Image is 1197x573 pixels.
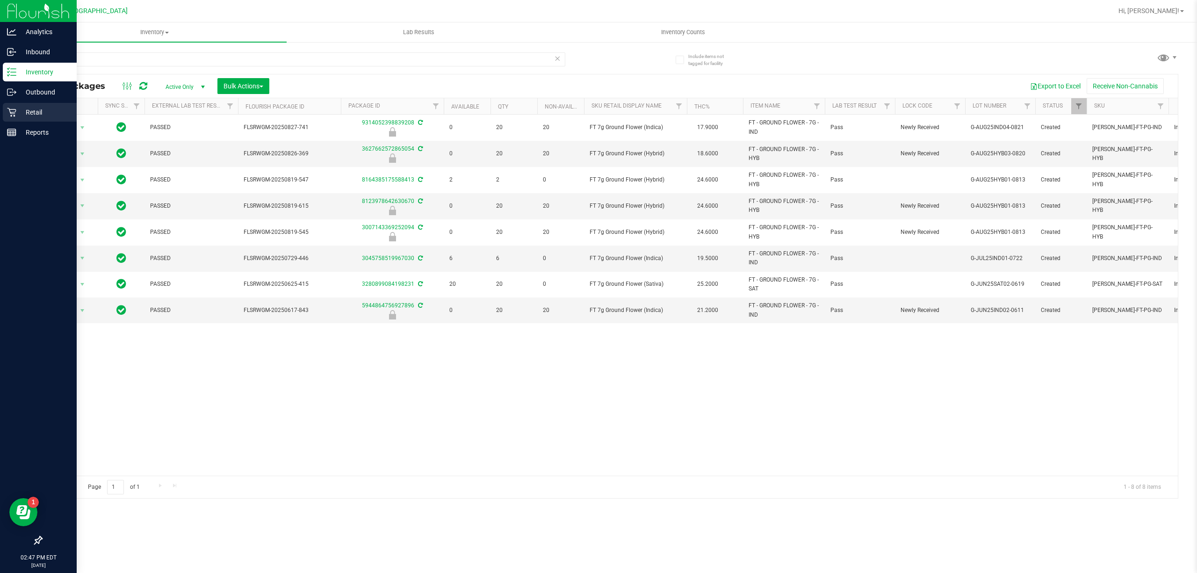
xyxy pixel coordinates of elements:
[832,102,877,109] a: Lab Test Result
[971,228,1030,237] span: G-AUG25HYB01-0813
[22,22,287,42] a: Inventory
[116,121,126,134] span: In Sync
[496,228,532,237] span: 20
[1094,102,1105,109] a: SKU
[973,102,1006,109] a: Lot Number
[16,87,72,98] p: Outbound
[1024,78,1087,94] button: Export to Excel
[28,497,39,508] iframe: Resource center unread badge
[671,98,687,114] a: Filter
[1041,202,1081,210] span: Created
[223,98,238,114] a: Filter
[971,306,1030,315] span: G-JUN25IND02-0611
[590,149,681,158] span: FT 7g Ground Flower (Hybrid)
[449,149,485,158] span: 0
[543,254,578,263] span: 0
[244,306,335,315] span: FLSRWGM-20250617-843
[692,304,723,317] span: 21.2000
[362,176,414,183] a: 8164385175588413
[692,225,723,239] span: 24.6000
[77,121,88,134] span: select
[1041,149,1081,158] span: Created
[16,66,72,78] p: Inventory
[116,173,126,186] span: In Sync
[224,82,263,90] span: Bulk Actions
[22,28,287,36] span: Inventory
[449,175,485,184] span: 2
[830,254,889,263] span: Pass
[1041,280,1081,289] span: Created
[362,224,414,231] a: 3007143369252094
[449,254,485,263] span: 6
[41,52,565,66] input: Search Package ID, Item Name, SKU, Lot or Part Number...
[498,103,508,110] a: Qty
[129,98,144,114] a: Filter
[417,255,423,261] span: Sync from Compliance System
[901,306,959,315] span: Newly Received
[244,228,335,237] span: FLSRWGM-20250819-545
[901,202,959,210] span: Newly Received
[362,119,414,126] a: 9314052398839208
[116,199,126,212] span: In Sync
[287,22,551,42] a: Lab Results
[244,175,335,184] span: FLSRWGM-20250819-547
[1043,102,1063,109] a: Status
[1087,78,1164,94] button: Receive Non-Cannabis
[362,255,414,261] a: 3045758519967030
[554,52,561,65] span: Clear
[7,108,16,117] inline-svg: Retail
[1092,145,1163,163] span: [PERSON_NAME]-FT-PG-HYB
[1153,98,1168,114] a: Filter
[692,252,723,265] span: 19.5000
[1041,123,1081,132] span: Created
[543,149,578,158] span: 20
[1092,171,1163,189] span: [PERSON_NAME]-FT-PG-HYB
[150,202,232,210] span: PASSED
[543,280,578,289] span: 0
[749,197,819,215] span: FT - GROUND FLOWER - 7G - HYB
[1092,197,1163,215] span: [PERSON_NAME]-FT-PG-HYB
[543,228,578,237] span: 20
[1092,254,1163,263] span: [PERSON_NAME]-FT-PG-IND
[543,175,578,184] span: 0
[551,22,815,42] a: Inventory Counts
[150,149,232,158] span: PASSED
[4,562,72,569] p: [DATE]
[1020,98,1035,114] a: Filter
[749,249,819,267] span: FT - GROUND FLOWER - 7G - IND
[390,28,447,36] span: Lab Results
[496,123,532,132] span: 20
[590,175,681,184] span: FT 7g Ground Flower (Hybrid)
[749,276,819,293] span: FT - GROUND FLOWER - 7G - SAT
[830,149,889,158] span: Pass
[971,149,1030,158] span: G-AUG25HYB03-0820
[105,102,141,109] a: Sync Status
[150,228,232,237] span: PASSED
[4,553,72,562] p: 02:47 PM EDT
[830,175,889,184] span: Pass
[830,228,889,237] span: Pass
[830,306,889,315] span: Pass
[449,228,485,237] span: 0
[692,121,723,134] span: 17.9000
[9,498,37,526] iframe: Resource center
[417,302,423,309] span: Sync from Compliance System
[150,254,232,263] span: PASSED
[449,123,485,132] span: 0
[7,27,16,36] inline-svg: Analytics
[339,206,445,215] div: Newly Received
[496,175,532,184] span: 2
[77,304,88,317] span: select
[244,202,335,210] span: FLSRWGM-20250819-615
[449,202,485,210] span: 0
[150,123,232,132] span: PASSED
[362,302,414,309] a: 5944864756927896
[749,171,819,189] span: FT - GROUND FLOWER - 7G - HYB
[971,175,1030,184] span: G-AUG25HYB01-0813
[496,149,532,158] span: 20
[348,102,380,109] a: Package ID
[7,47,16,57] inline-svg: Inbound
[750,102,780,109] a: Item Name
[77,147,88,160] span: select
